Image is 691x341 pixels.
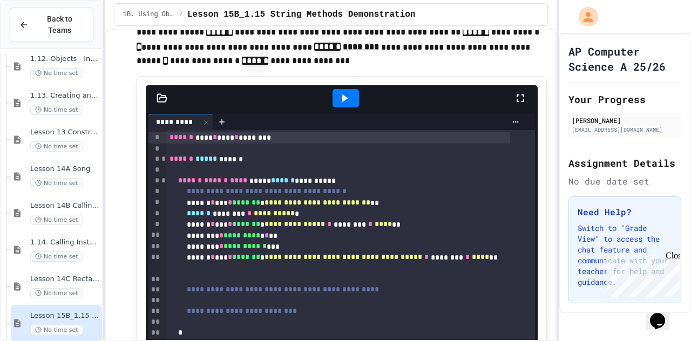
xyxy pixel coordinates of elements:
span: No time set [30,141,83,152]
span: Lesson 14B Calling Methods with Parameters [30,201,100,210]
iframe: chat widget [601,251,680,297]
span: Lesson 13 Constructors [30,128,100,137]
span: Lesson 14C Rectangle [30,275,100,284]
span: No time set [30,251,83,262]
span: No time set [30,325,83,335]
div: [PERSON_NAME] [572,115,679,125]
span: No time set [30,105,83,115]
p: Switch to "Grade View" to access the chat feature and communicate with your teacher for help and ... [578,223,673,288]
span: No time set [30,288,83,298]
div: My Account [567,4,601,29]
span: No time set [30,68,83,78]
button: Back to Teams [10,8,93,42]
span: / [179,10,183,19]
span: Lesson 14A Song [30,165,100,174]
span: 1.13. Creating and Initializing Objects: Constructors [30,91,100,100]
iframe: chat widget [646,298,680,330]
div: No due date set [568,175,682,188]
h1: AP Computer Science A 25/26 [568,44,682,74]
span: Lesson 15B_1.15 String Methods Demonstration [187,8,415,21]
h3: Need Help? [578,206,673,219]
span: Lesson 15B_1.15 String Methods Demonstration [30,311,100,320]
span: 1.12. Objects - Instances of Classes [30,54,100,64]
h2: Your Progress [568,92,682,107]
span: 1.14. Calling Instance Methods [30,238,100,247]
div: Chat with us now!Close [4,4,74,69]
span: No time set [30,215,83,225]
div: [EMAIL_ADDRESS][DOMAIN_NAME] [572,126,679,134]
h2: Assignment Details [568,155,682,170]
span: 1B. Using Objects and Methods [123,10,175,19]
span: Back to Teams [35,13,84,36]
span: No time set [30,178,83,188]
